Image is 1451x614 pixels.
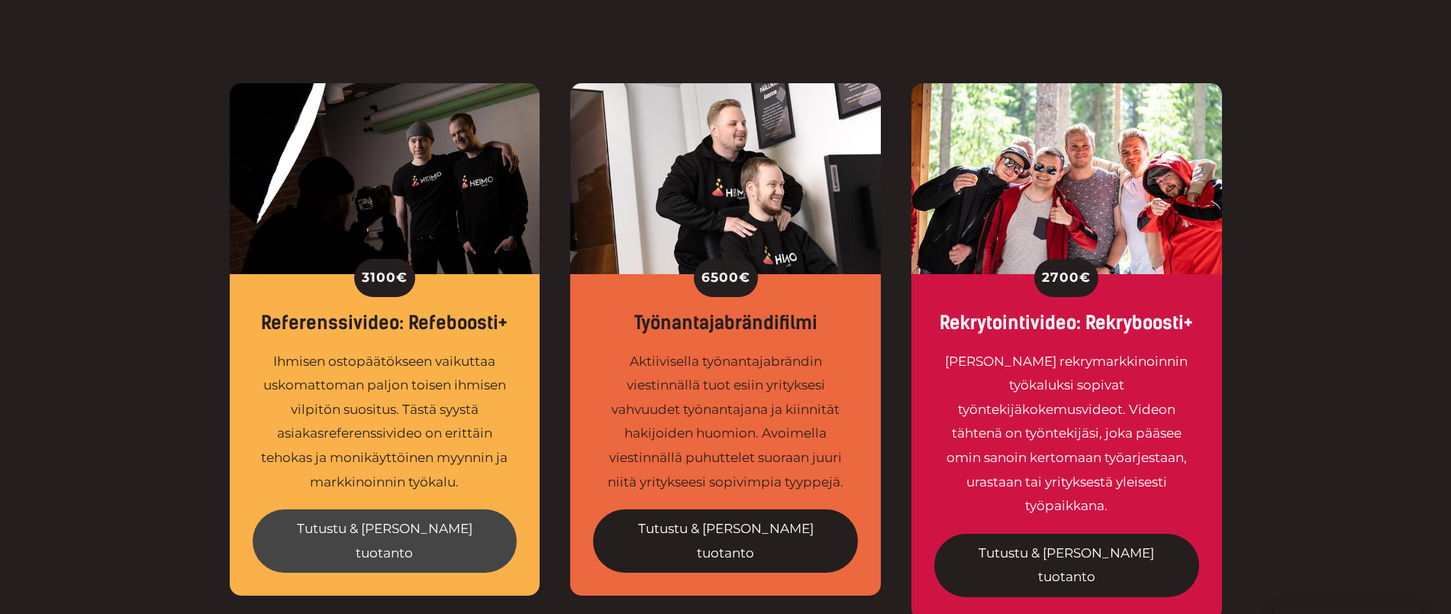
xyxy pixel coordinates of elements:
[354,259,415,297] div: 3100
[739,266,750,290] span: €
[934,350,1199,519] div: [PERSON_NAME] rekrymarkkinoinnin työkaluksi sopivat työntekijäkokemusvideot. Videon tähtenä on ty...
[694,259,758,297] div: 6500
[593,312,858,334] div: Työnantajabrändifilmi
[253,350,518,494] div: Ihmisen ostopäätökseen vaikuttaa uskomattoman paljon toisen ihmisen vilpitön suositus. Tästä syys...
[253,312,518,334] div: Referenssivideo: Refeboosti+
[911,83,1222,274] img: Rekryvideo päästää työntekijäsi valokeilaan.
[593,509,858,573] a: Tutustu & [PERSON_NAME] tuotanto
[570,83,881,274] img: Työnantajabrändi ja sen viestintä sujuu videoilla.
[230,83,540,274] img: Referenssivideo on myynnin työkalu.
[396,266,408,290] span: €
[1079,266,1091,290] span: €
[593,350,858,494] div: Aktiivisella työnantajabrändin viestinnällä tuot esiin yrityksesi vahvuudet työnantajana ja kiinn...
[934,312,1199,334] div: Rekrytointivideo: Rekryboosti+
[1034,259,1098,297] div: 2700
[934,534,1199,597] a: Tutustu & [PERSON_NAME] tuotanto
[253,509,518,573] a: Tutustu & [PERSON_NAME] tuotanto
